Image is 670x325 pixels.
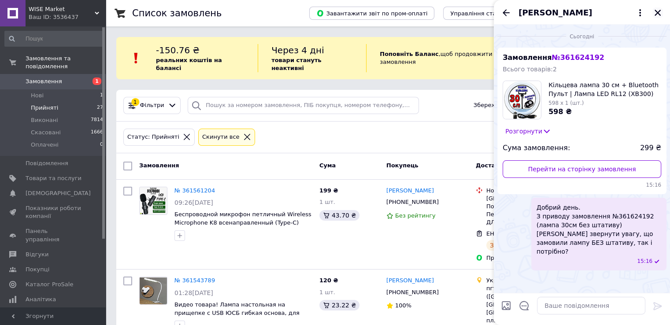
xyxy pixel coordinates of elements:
[486,187,576,195] div: Нова Пошта
[443,7,525,20] button: Управління статусами
[174,277,215,284] a: № 361543789
[132,8,222,18] h1: Список замовлень
[395,302,411,309] span: 100%
[486,230,549,237] span: ЕН: 20451246810245
[386,187,434,195] a: [PERSON_NAME]
[91,129,103,137] span: 1666
[271,57,322,71] b: товари стануть неактивні
[503,181,661,189] span: 15:16 12.09.2025
[319,210,359,221] div: 43.70 ₴
[637,258,652,265] span: 15:16 12.09.2025
[386,277,434,285] a: [PERSON_NAME]
[503,81,541,119] img: 5159066739_w100_h100_koltsevaya-lampa-30.jpg
[503,160,661,178] a: Перейти на сторінку замовлення
[486,240,536,251] div: Заплановано
[552,53,604,62] span: № 361624192
[93,78,101,85] span: 1
[503,53,604,62] span: Замовлення
[174,199,213,206] span: 09:26[DATE]
[548,81,661,98] span: Кільцева лампа 30 см + Bluetooth Пульт | Лампа LED RL12 (XB300) для селфі | Набір блогера USB 5V/2А
[518,7,645,18] button: [PERSON_NAME]
[174,187,215,194] a: № 361561204
[503,66,557,73] span: Всього товарів: 2
[319,300,359,310] div: 23.22 ₴
[386,162,418,169] span: Покупець
[140,101,164,110] span: Фільтри
[130,52,143,65] img: :exclamation:
[309,7,434,20] button: Завантажити звіт по пром-оплаті
[139,277,167,305] a: Фото товару
[450,10,518,17] span: Управління статусами
[4,31,104,47] input: Пошук
[566,33,598,41] span: Сьогодні
[319,162,336,169] span: Cума
[200,133,241,142] div: Cкинути все
[31,104,58,112] span: Прийняті
[486,195,576,227] div: [GEOGRAPHIC_DATA], Поштомат №29594: вул. Педагогічна, 21/1ж (ТІЛЬКИ ДЛЯ МЕШКАНЦІВ)
[319,277,338,284] span: 120 ₴
[652,7,663,18] button: Закрити
[31,129,61,137] span: Скасовані
[26,55,106,70] span: Замовлення та повідомлення
[126,133,181,142] div: Статус: Прийняті
[385,287,440,298] div: [PHONE_NUMBER]
[474,101,533,110] span: Збережені фільтри:
[139,187,167,215] a: Фото товару
[29,5,95,13] span: WISE Market
[156,57,222,71] b: реальних коштів на балансі
[380,51,438,57] b: Поповніть Баланс
[548,107,572,116] span: 598 ₴
[518,7,592,18] span: [PERSON_NAME]
[26,227,81,243] span: Панель управління
[486,277,576,284] div: Укрпошта
[140,187,167,214] img: Фото товару
[26,295,56,303] span: Аналітика
[31,141,59,149] span: Оплачені
[319,289,335,295] span: 1 шт.
[156,45,200,55] span: -150.76 ₴
[26,281,73,288] span: Каталог ProSale
[640,143,661,153] span: 299 ₴
[97,104,103,112] span: 27
[395,212,436,219] span: Без рейтингу
[548,100,584,106] span: 598 x 1 (шт.)
[497,32,666,41] div: 12.09.2025
[319,187,338,194] span: 199 ₴
[26,204,81,220] span: Показники роботи компанії
[26,78,62,85] span: Замовлення
[174,301,300,324] a: Видео товара! Лампа настольная на прищепке с USB ЮСБ гибкая основа, для уроков чтения XSD 206 24 ...
[501,7,511,18] button: Назад
[26,159,68,167] span: Повідомлення
[316,9,427,17] span: Завантажити звіт по пром-оплаті
[29,13,106,21] div: Ваш ID: 3536437
[140,277,167,304] img: Фото товару
[503,126,554,136] button: Розгорнути
[476,162,541,169] span: Доставка та оплата
[26,251,48,259] span: Відгуки
[174,211,311,234] a: Беспроводной микрофон петличный Wireless Microphone K8 всенаправленный (Type-C) [PERSON_NAME] WM
[100,92,103,100] span: 1
[271,45,324,55] span: Через 4 дні
[174,289,213,296] span: 01:28[DATE]
[131,98,139,106] div: 1
[385,196,440,208] div: [PHONE_NUMBER]
[319,199,335,205] span: 1 шт.
[26,189,91,197] span: [DEMOGRAPHIC_DATA]
[486,254,576,262] div: Пром-оплата
[537,203,661,256] span: Добрий день. З приводу замовлення №361624192 (лампа 30см без штативу) [PERSON_NAME] звернути уваг...
[26,266,49,273] span: Покупці
[503,143,570,153] span: Сума замовлення:
[139,162,179,169] span: Замовлення
[366,44,567,72] div: , щоб продовжити отримувати замовлення
[91,116,103,124] span: 7814
[31,116,58,124] span: Виконані
[518,300,530,311] button: Відкрити шаблони відповідей
[486,284,576,325] div: пгт. [GEOGRAPHIC_DATA] ([GEOGRAPHIC_DATA], [GEOGRAPHIC_DATA]. [GEOGRAPHIC_DATA]), 64220, пл. [STR...
[188,97,419,114] input: Пошук за номером замовлення, ПІБ покупця, номером телефону, Email, номером накладної
[100,141,103,149] span: 0
[31,92,44,100] span: Нові
[26,174,81,182] span: Товари та послуги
